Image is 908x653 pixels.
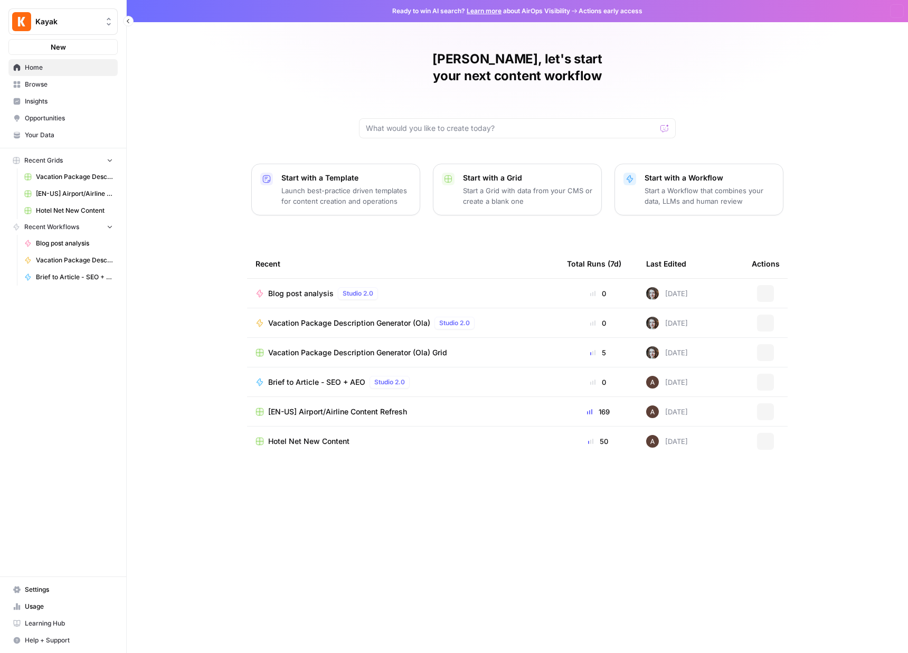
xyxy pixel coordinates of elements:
[8,632,118,649] button: Help + Support
[646,287,659,300] img: rz7p8tmnmqi1pt4pno23fskyt2v8
[567,377,629,387] div: 0
[8,598,118,615] a: Usage
[8,153,118,168] button: Recent Grids
[8,8,118,35] button: Workspace: Kayak
[36,172,113,182] span: Vacation Package Description Generator (Ola) Grid
[646,435,659,448] img: wtbmvrjo3qvncyiyitl6zoukl9gz
[463,185,593,206] p: Start a Grid with data from your CMS or create a blank one
[25,97,113,106] span: Insights
[646,346,659,359] img: rz7p8tmnmqi1pt4pno23fskyt2v8
[567,288,629,299] div: 0
[567,347,629,358] div: 5
[20,252,118,269] a: Vacation Package Description Generator (Ola)
[20,235,118,252] a: Blog post analysis
[268,436,349,447] span: Hotel Net New Content
[25,80,113,89] span: Browse
[36,272,113,282] span: Brief to Article - SEO + AEO
[8,93,118,110] a: Insights
[268,406,407,417] span: [EN-US] Airport/Airline Content Refresh
[256,347,550,358] a: Vacation Package Description Generator (Ola) Grid
[256,436,550,447] a: Hotel Net New Content
[12,12,31,31] img: Kayak Logo
[8,581,118,598] a: Settings
[35,16,99,27] span: Kayak
[646,405,688,418] div: [DATE]
[8,59,118,76] a: Home
[25,130,113,140] span: Your Data
[256,376,550,389] a: Brief to Article - SEO + AEOStudio 2.0
[25,585,113,594] span: Settings
[646,435,688,448] div: [DATE]
[268,377,365,387] span: Brief to Article - SEO + AEO
[463,173,593,183] p: Start with a Grid
[567,249,621,278] div: Total Runs (7d)
[24,222,79,232] span: Recent Workflows
[256,287,550,300] a: Blog post analysisStudio 2.0
[8,39,118,55] button: New
[20,269,118,286] a: Brief to Article - SEO + AEO
[646,376,688,389] div: [DATE]
[614,164,783,215] button: Start with a WorkflowStart a Workflow that combines your data, LLMs and human review
[36,239,113,248] span: Blog post analysis
[25,113,113,123] span: Opportunities
[20,185,118,202] a: [EN-US] Airport/Airline Content Refresh
[256,317,550,329] a: Vacation Package Description Generator (Ola)Studio 2.0
[8,76,118,93] a: Browse
[645,173,774,183] p: Start with a Workflow
[36,189,113,198] span: [EN-US] Airport/Airline Content Refresh
[256,406,550,417] a: [EN-US] Airport/Airline Content Refresh
[8,110,118,127] a: Opportunities
[567,436,629,447] div: 50
[36,206,113,215] span: Hotel Net New Content
[646,317,688,329] div: [DATE]
[646,405,659,418] img: wtbmvrjo3qvncyiyitl6zoukl9gz
[646,249,686,278] div: Last Edited
[8,219,118,235] button: Recent Workflows
[359,51,676,84] h1: [PERSON_NAME], let's start your next content workflow
[251,164,420,215] button: Start with a TemplateLaunch best-practice driven templates for content creation and operations
[392,6,570,16] span: Ready to win AI search? about AirOps Visibility
[25,619,113,628] span: Learning Hub
[645,185,774,206] p: Start a Workflow that combines your data, LLMs and human review
[20,168,118,185] a: Vacation Package Description Generator (Ola) Grid
[268,288,334,299] span: Blog post analysis
[24,156,63,165] span: Recent Grids
[433,164,602,215] button: Start with a GridStart a Grid with data from your CMS or create a blank one
[579,6,642,16] span: Actions early access
[281,185,411,206] p: Launch best-practice driven templates for content creation and operations
[25,636,113,645] span: Help + Support
[256,249,550,278] div: Recent
[646,376,659,389] img: wtbmvrjo3qvncyiyitl6zoukl9gz
[268,347,447,358] span: Vacation Package Description Generator (Ola) Grid
[567,406,629,417] div: 169
[8,615,118,632] a: Learning Hub
[646,317,659,329] img: rz7p8tmnmqi1pt4pno23fskyt2v8
[36,255,113,265] span: Vacation Package Description Generator (Ola)
[25,63,113,72] span: Home
[374,377,405,387] span: Studio 2.0
[646,287,688,300] div: [DATE]
[51,42,66,52] span: New
[281,173,411,183] p: Start with a Template
[567,318,629,328] div: 0
[646,346,688,359] div: [DATE]
[752,249,780,278] div: Actions
[8,127,118,144] a: Your Data
[343,289,373,298] span: Studio 2.0
[366,123,656,134] input: What would you like to create today?
[439,318,470,328] span: Studio 2.0
[20,202,118,219] a: Hotel Net New Content
[25,602,113,611] span: Usage
[467,7,502,15] a: Learn more
[268,318,430,328] span: Vacation Package Description Generator (Ola)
